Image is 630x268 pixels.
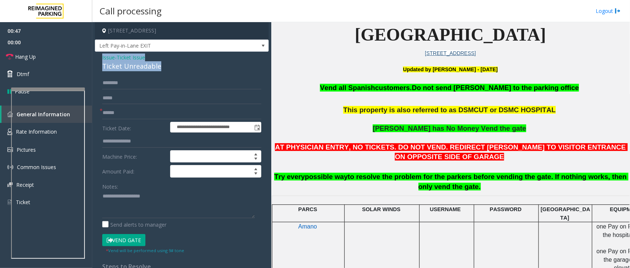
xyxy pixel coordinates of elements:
[251,165,261,171] span: Increase value
[343,106,555,114] span: This property is also referred to as DSMCUT or DSMC HOSPITAL
[7,128,12,135] img: 'icon'
[298,206,317,212] span: PARCS
[490,206,521,212] span: PASSWORD
[102,221,166,229] label: Send alerts to manager
[320,84,375,92] span: Vend all Spanish
[96,2,165,20] h3: Call processing
[541,206,590,220] span: [GEOGRAPHIC_DATA]
[15,53,36,61] span: Hang Up
[115,54,145,61] span: -
[100,122,168,133] label: Ticket Date:
[305,173,348,181] span: possible way
[425,50,476,56] a: [STREET_ADDRESS]
[348,173,629,190] span: to resolve the problem for the parkers before vending the gate. If nothing works, then only vend ...
[412,84,579,92] span: Do not send [PERSON_NAME] to the parking office
[95,40,234,52] span: Left Pay-in-Lane EXIT
[100,165,168,178] label: Amount Paid:
[100,150,168,163] label: Machine Price:
[17,70,29,78] span: Dtmf
[403,66,498,72] b: Updated by [PERSON_NAME] - [DATE]
[7,111,13,117] img: 'icon'
[7,182,13,187] img: 'icon'
[7,147,13,152] img: 'icon'
[430,206,461,212] span: USERNAME
[253,122,261,133] span: Toggle popup
[251,151,261,157] span: Increase value
[362,206,400,212] span: SOLAR WINDS
[1,106,92,123] a: General Information
[102,61,261,71] div: Ticket Unreadable
[373,124,526,132] span: [PERSON_NAME] has No Money Vend the gate
[251,157,261,162] span: Decrease value
[117,54,145,61] span: Ticket Issue
[375,84,412,92] span: customers.
[7,199,12,206] img: 'icon'
[7,164,13,170] img: 'icon'
[95,22,269,39] h4: [STREET_ADDRESS]
[615,7,621,15] img: logout
[596,7,621,15] a: Logout
[102,54,115,61] span: Issue
[102,180,118,190] label: Notes:
[275,143,628,161] span: AT PHYSICIAN ENTRY, NO TICKETS. DO NOT VEND. REDIRECT [PERSON_NAME] TO VISITOR ENTRANCE ON OPPOSI...
[251,171,261,177] span: Decrease value
[355,25,546,44] span: [GEOGRAPHIC_DATA]
[102,234,145,247] button: Vend Gate
[106,248,184,253] small: Vend will be performed using 9# tone
[274,173,305,181] span: Try every
[298,223,317,230] span: Amano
